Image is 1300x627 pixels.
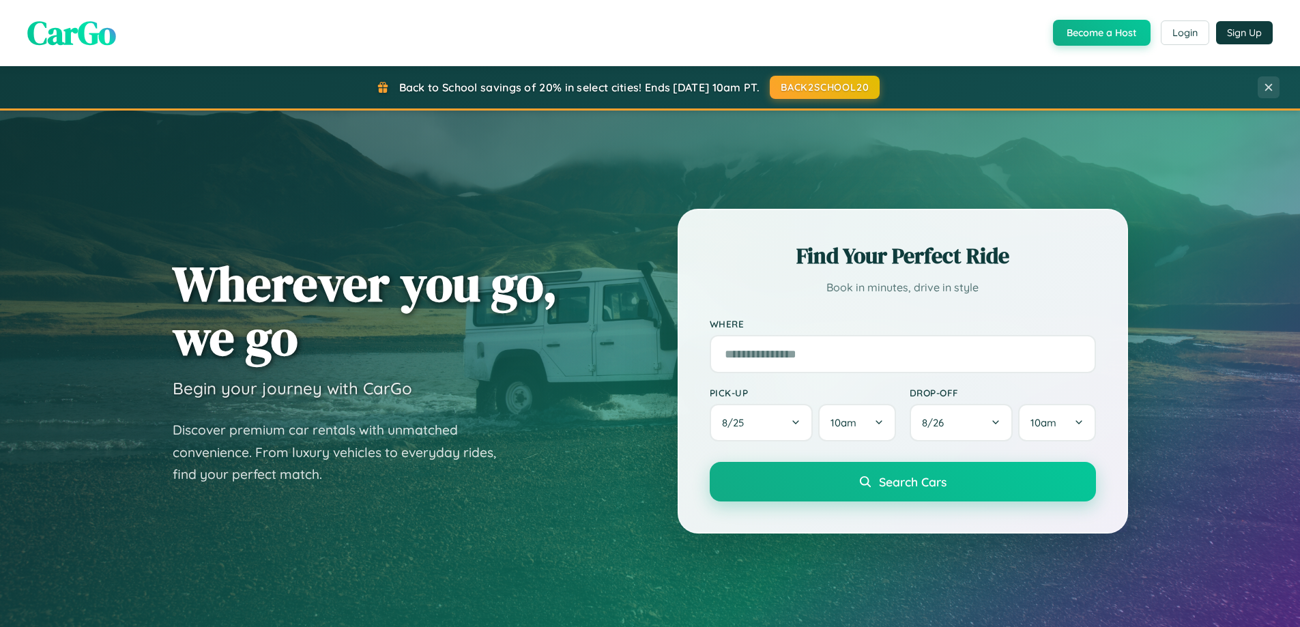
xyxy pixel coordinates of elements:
button: 8/25 [710,404,813,441]
label: Pick-up [710,387,896,398]
button: 10am [818,404,895,441]
h1: Wherever you go, we go [173,257,558,364]
span: CarGo [27,10,116,55]
span: Back to School savings of 20% in select cities! Ends [DATE] 10am PT. [399,81,760,94]
span: Search Cars [879,474,947,489]
button: 8/26 [910,404,1013,441]
h3: Begin your journey with CarGo [173,378,412,398]
label: Where [710,318,1096,330]
label: Drop-off [910,387,1096,398]
span: 8 / 25 [722,416,751,429]
p: Book in minutes, drive in style [710,278,1096,297]
button: 10am [1018,404,1095,441]
button: Sign Up [1216,21,1273,44]
span: 8 / 26 [922,416,951,429]
button: Search Cars [710,462,1096,501]
span: 10am [1030,416,1056,429]
button: Login [1161,20,1209,45]
h2: Find Your Perfect Ride [710,241,1096,271]
button: Become a Host [1053,20,1151,46]
p: Discover premium car rentals with unmatched convenience. From luxury vehicles to everyday rides, ... [173,419,514,486]
span: 10am [830,416,856,429]
button: BACK2SCHOOL20 [770,76,880,99]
